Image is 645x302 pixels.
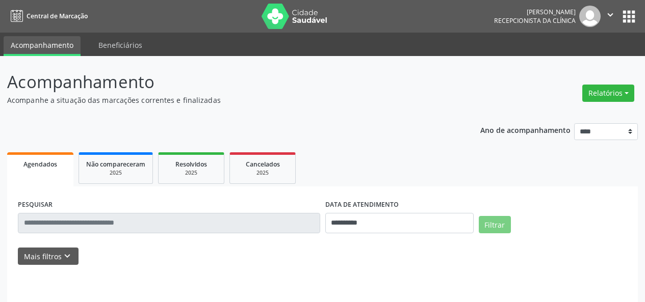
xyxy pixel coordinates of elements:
[7,8,88,24] a: Central de Marcação
[27,12,88,20] span: Central de Marcação
[601,6,620,27] button: 
[4,36,81,56] a: Acompanhamento
[23,160,57,169] span: Agendados
[166,169,217,177] div: 2025
[18,248,79,265] button: Mais filtroskeyboard_arrow_down
[237,169,288,177] div: 2025
[246,160,280,169] span: Cancelados
[480,123,571,136] p: Ano de acompanhamento
[7,69,449,95] p: Acompanhamento
[579,6,601,27] img: img
[86,169,145,177] div: 2025
[86,160,145,169] span: Não compareceram
[605,9,616,20] i: 
[620,8,638,25] button: apps
[325,197,399,213] label: DATA DE ATENDIMENTO
[91,36,149,54] a: Beneficiários
[494,8,576,16] div: [PERSON_NAME]
[479,216,511,233] button: Filtrar
[7,95,449,105] p: Acompanhe a situação das marcações correntes e finalizadas
[494,16,576,25] span: Recepcionista da clínica
[18,197,53,213] label: PESQUISAR
[582,85,634,102] button: Relatórios
[62,251,73,262] i: keyboard_arrow_down
[175,160,207,169] span: Resolvidos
